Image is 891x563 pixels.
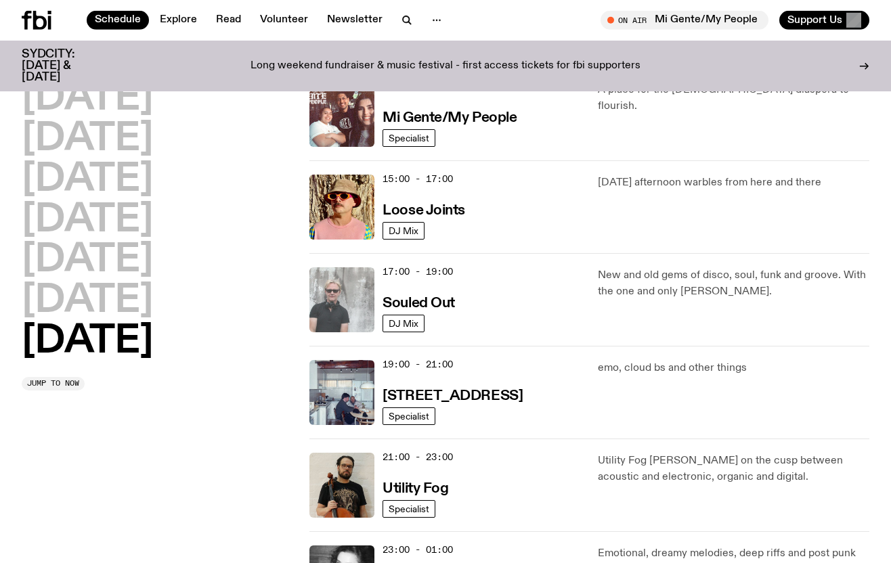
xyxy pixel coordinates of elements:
a: Loose Joints [383,201,465,218]
button: Support Us [779,11,869,30]
h3: SYDCITY: [DATE] & [DATE] [22,49,108,83]
img: Peter holds a cello, wearing a black graphic tee and glasses. He looks directly at the camera aga... [309,453,374,518]
button: [DATE] [22,323,153,361]
button: [DATE] [22,161,153,199]
span: DJ Mix [389,225,418,235]
a: Specialist [383,407,435,425]
span: 15:00 - 17:00 [383,173,453,185]
span: Specialist [389,411,429,421]
a: Specialist [383,500,435,518]
p: New and old gems of disco, soul, funk and groove. With the one and only [PERSON_NAME]. [598,267,869,300]
span: Jump to now [27,380,79,387]
span: Specialist [389,133,429,143]
img: Tyson stands in front of a paperbark tree wearing orange sunglasses, a suede bucket hat and a pin... [309,175,374,240]
a: DJ Mix [383,315,425,332]
span: 19:00 - 21:00 [383,358,453,371]
button: [DATE] [22,120,153,158]
span: Support Us [787,14,842,26]
a: Mi Gente/My People [383,108,517,125]
button: [DATE] [22,282,153,320]
a: Specialist [383,129,435,147]
span: 23:00 - 01:00 [383,543,453,556]
a: Schedule [87,11,149,30]
span: 21:00 - 23:00 [383,451,453,464]
button: Jump to now [22,377,85,390]
span: DJ Mix [389,318,418,328]
span: Specialist [389,503,429,514]
a: [STREET_ADDRESS] [383,386,523,403]
p: emo, cloud bs and other things [598,360,869,376]
h3: [STREET_ADDRESS] [383,389,523,403]
a: DJ Mix [383,222,425,240]
img: Stephen looks directly at the camera, wearing a black tee, black sunglasses and headphones around... [309,267,374,332]
button: [DATE] [22,80,153,118]
button: On AirMi Gente/My People [601,11,768,30]
a: Read [208,11,249,30]
button: [DATE] [22,242,153,279]
button: [DATE] [22,202,153,240]
h3: Mi Gente/My People [383,111,517,125]
h3: Utility Fog [383,482,448,496]
a: Souled Out [383,294,455,311]
img: Pat sits at a dining table with his profile facing the camera. Rhea sits to his left facing the c... [309,360,374,425]
h3: Souled Out [383,296,455,311]
a: Utility Fog [383,479,448,496]
p: A place for the [DEMOGRAPHIC_DATA] diaspora to flourish. [598,82,869,114]
p: [DATE] afternoon warbles from here and there [598,175,869,191]
a: Explore [152,11,205,30]
p: Utility Fog [PERSON_NAME] on the cusp between acoustic and electronic, organic and digital. [598,453,869,485]
a: Volunteer [252,11,316,30]
p: Long weekend fundraiser & music festival - first access tickets for fbi supporters [251,60,640,72]
span: 17:00 - 19:00 [383,265,453,278]
h3: Loose Joints [383,204,465,218]
a: Newsletter [319,11,391,30]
